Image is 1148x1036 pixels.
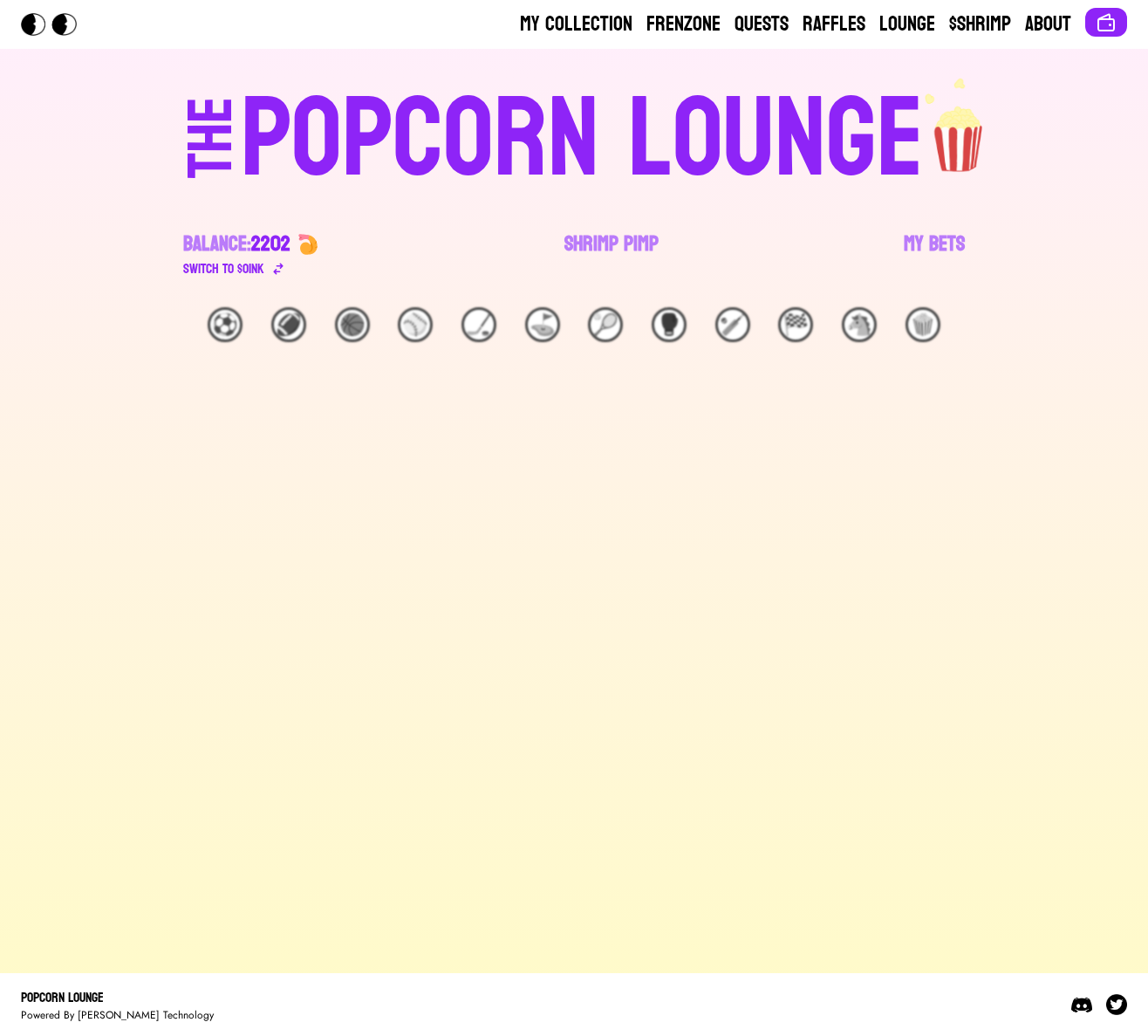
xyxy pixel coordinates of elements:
[520,10,632,38] a: My Collection
[735,10,789,38] a: Quests
[208,307,243,342] div: ⚽️
[183,258,264,279] div: Switch to $ OINK
[180,97,243,213] div: THE
[778,307,813,342] div: 🏁
[1025,10,1071,38] a: About
[564,230,659,279] a: Shrimp Pimp
[525,307,560,342] div: ⛳️
[1106,994,1127,1015] img: Twitter
[715,307,750,342] div: 🏏
[461,307,496,342] div: 🏒
[271,307,306,342] div: 🏈
[842,307,877,342] div: 🐴
[949,10,1011,38] a: $Shrimp
[905,307,940,342] div: 🍿
[37,77,1111,196] a: THEPOPCORN LOUNGEpopcorn
[924,77,995,175] img: popcorn
[588,307,623,342] div: 🎾
[183,230,290,258] div: Balance:
[1096,12,1117,33] img: Connect wallet
[1071,994,1092,1015] img: Discord
[879,10,935,38] a: Lounge
[251,225,290,263] span: 2202
[21,13,91,36] img: Popcorn
[21,987,214,1008] div: Popcorn Lounge
[398,307,433,342] div: ⚾️
[335,307,370,342] div: 🏀
[652,307,687,342] div: 🥊
[803,10,865,38] a: Raffles
[646,10,721,38] a: Frenzone
[241,84,924,196] div: POPCORN LOUNGE
[904,230,965,279] a: My Bets
[21,1008,214,1022] div: Powered By [PERSON_NAME] Technology
[297,234,318,255] img: 🍤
